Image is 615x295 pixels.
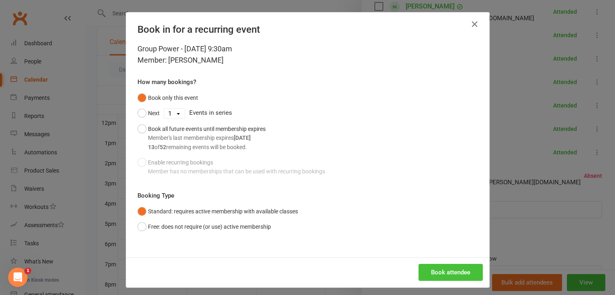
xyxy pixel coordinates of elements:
[137,105,478,121] div: Events in series
[137,219,271,234] button: Free: does not require (or use) active membership
[418,264,483,281] button: Book attendee
[137,191,174,200] label: Booking Type
[8,268,27,287] iframe: Intercom live chat
[148,144,154,150] strong: 13
[148,124,266,152] div: Book all future events until membership expires
[234,135,251,141] strong: [DATE]
[137,77,196,87] label: How many bookings?
[137,90,198,105] button: Book only this event
[137,204,298,219] button: Standard: requires active membership with available classes
[25,268,31,274] span: 1
[160,144,166,150] strong: 52
[137,121,266,155] button: Book all future events until membership expiresMember's last membership expires[DATE]13of52remain...
[137,105,160,121] button: Next
[148,143,266,152] div: of remaining events will be booked.
[468,18,481,31] button: Close
[148,133,266,142] div: Member's last membership expires
[137,24,478,35] h4: Book in for a recurring event
[137,43,478,66] div: Group Power - [DATE] 9:30am Member: [PERSON_NAME]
